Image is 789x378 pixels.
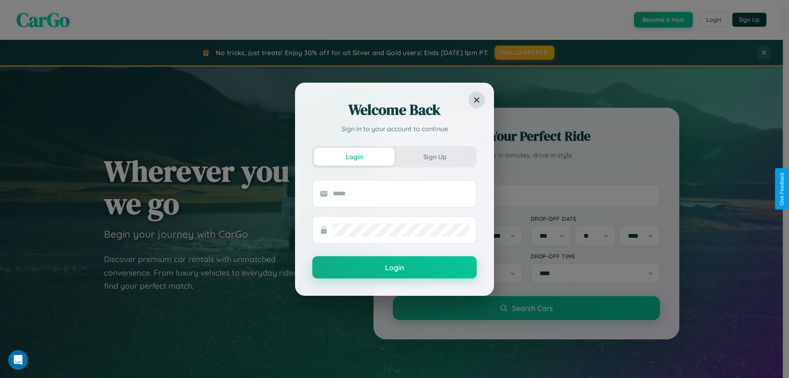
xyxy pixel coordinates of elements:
[312,256,477,278] button: Login
[394,148,475,166] button: Sign Up
[312,124,477,134] p: Sign in to your account to continue
[779,172,785,206] div: Give Feedback
[314,148,394,166] button: Login
[312,100,477,120] h2: Welcome Back
[8,350,28,370] iframe: Intercom live chat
